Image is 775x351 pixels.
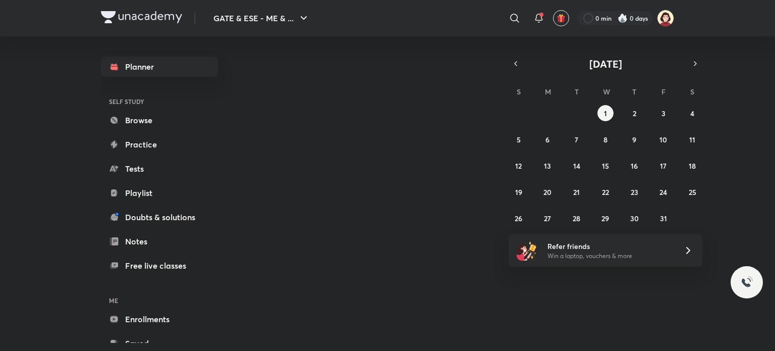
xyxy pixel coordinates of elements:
[659,135,667,144] abbr: October 10, 2025
[569,210,585,226] button: October 28, 2025
[515,187,522,197] abbr: October 19, 2025
[655,158,672,174] button: October 17, 2025
[101,11,182,23] img: Company Logo
[101,309,218,329] a: Enrollments
[660,214,667,223] abbr: October 31, 2025
[657,10,674,27] img: Vishal Verma
[626,184,642,200] button: October 23, 2025
[597,105,614,121] button: October 1, 2025
[661,109,666,118] abbr: October 3, 2025
[655,105,672,121] button: October 3, 2025
[101,207,218,227] a: Doubts & solutions
[101,256,218,276] a: Free live classes
[539,158,556,174] button: October 13, 2025
[101,110,218,130] a: Browse
[547,252,672,261] p: Win a laptop, vouchers & more
[631,187,638,197] abbr: October 23, 2025
[689,187,696,197] abbr: October 25, 2025
[632,87,636,96] abbr: Thursday
[633,109,636,118] abbr: October 2, 2025
[569,131,585,147] button: October 7, 2025
[655,131,672,147] button: October 10, 2025
[690,109,694,118] abbr: October 4, 2025
[101,292,218,309] h6: ME
[684,105,700,121] button: October 4, 2025
[545,135,549,144] abbr: October 6, 2025
[515,161,522,171] abbr: October 12, 2025
[101,57,218,77] a: Planner
[597,131,614,147] button: October 8, 2025
[618,13,628,23] img: streak
[553,10,569,26] button: avatar
[689,161,696,171] abbr: October 18, 2025
[589,57,622,71] span: [DATE]
[101,11,182,26] a: Company Logo
[604,109,607,118] abbr: October 1, 2025
[569,184,585,200] button: October 21, 2025
[515,214,522,223] abbr: October 26, 2025
[597,184,614,200] button: October 22, 2025
[511,184,527,200] button: October 19, 2025
[626,158,642,174] button: October 16, 2025
[569,158,585,174] button: October 14, 2025
[655,184,672,200] button: October 24, 2025
[575,87,579,96] abbr: Tuesday
[511,158,527,174] button: October 12, 2025
[741,276,753,288] img: ttu
[517,240,537,261] img: referral
[207,8,316,28] button: GATE & ESE - ME & ...
[661,87,666,96] abbr: Friday
[101,134,218,155] a: Practice
[101,93,218,110] h6: SELF STUDY
[631,161,638,171] abbr: October 16, 2025
[597,158,614,174] button: October 15, 2025
[523,57,688,71] button: [DATE]
[573,187,580,197] abbr: October 21, 2025
[626,105,642,121] button: October 2, 2025
[603,135,607,144] abbr: October 8, 2025
[602,187,609,197] abbr: October 22, 2025
[517,87,521,96] abbr: Sunday
[557,14,566,23] img: avatar
[655,210,672,226] button: October 31, 2025
[660,161,667,171] abbr: October 17, 2025
[603,87,610,96] abbr: Wednesday
[511,131,527,147] button: October 5, 2025
[630,214,639,223] abbr: October 30, 2025
[632,135,636,144] abbr: October 9, 2025
[684,158,700,174] button: October 18, 2025
[684,131,700,147] button: October 11, 2025
[626,131,642,147] button: October 9, 2025
[539,131,556,147] button: October 6, 2025
[573,214,580,223] abbr: October 28, 2025
[690,87,694,96] abbr: Saturday
[573,161,580,171] abbr: October 14, 2025
[689,135,695,144] abbr: October 11, 2025
[544,214,551,223] abbr: October 27, 2025
[101,231,218,252] a: Notes
[626,210,642,226] button: October 30, 2025
[539,184,556,200] button: October 20, 2025
[544,161,551,171] abbr: October 13, 2025
[547,241,672,252] h6: Refer friends
[101,183,218,203] a: Playlist
[597,210,614,226] button: October 29, 2025
[101,159,218,179] a: Tests
[545,87,551,96] abbr: Monday
[543,187,551,197] abbr: October 20, 2025
[539,210,556,226] button: October 27, 2025
[684,184,700,200] button: October 25, 2025
[517,135,521,144] abbr: October 5, 2025
[602,161,609,171] abbr: October 15, 2025
[601,214,609,223] abbr: October 29, 2025
[511,210,527,226] button: October 26, 2025
[659,187,667,197] abbr: October 24, 2025
[575,135,578,144] abbr: October 7, 2025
